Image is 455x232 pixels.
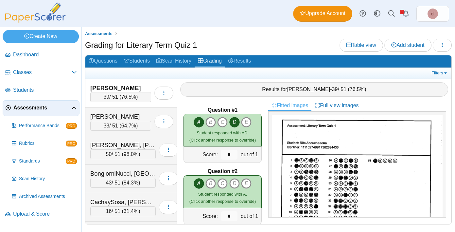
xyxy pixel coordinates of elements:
[19,123,66,129] span: Performance Bands
[90,149,156,159] div: / 51 ( )
[340,39,383,52] a: Table view
[197,130,249,135] span: Student responded with AD.
[9,118,79,134] a: Performance Bands PRO
[19,140,66,147] span: Rubrics
[350,87,364,92] span: 76.5%
[9,189,79,204] a: Archived Assessments
[85,40,197,51] h1: Grading for Literary Term Quiz 1
[184,146,219,163] div: Score:
[103,123,109,128] span: 33
[399,7,413,21] a: Alerts
[311,100,362,111] a: Full view images
[90,169,156,178] div: BongiorniNucci, [GEOGRAPHIC_DATA]
[121,55,153,68] a: Students
[241,117,252,127] i: E
[9,136,79,151] a: Rubrics PRO
[90,198,156,206] div: CachaySosa, [PERSON_NAME]
[124,180,138,185] span: 84.3%
[428,9,438,19] span: chrystal fanelli
[189,130,256,143] small: (Click another response to override)
[198,192,247,197] span: Student responded with A.
[431,11,435,16] span: chrystal fanelli
[124,208,138,214] span: 31.4%
[239,208,261,224] div: out of 1
[13,51,77,58] span: Dashboard
[293,6,352,22] a: Upgrade Account
[3,206,79,222] a: Upload & Score
[346,42,376,48] span: Table view
[90,92,151,102] div: / 51 ( )
[153,55,195,68] a: Scan History
[205,117,216,127] i: B
[184,208,219,224] div: Score:
[225,55,254,68] a: Results
[3,83,79,98] a: Students
[90,206,156,216] div: / 51 ( )
[195,55,225,68] a: Grading
[9,153,79,169] a: Standards PRO
[217,178,228,189] i: C
[208,106,238,114] b: Question #1
[121,94,136,100] span: 76.5%
[430,70,450,76] a: Filters
[208,168,238,175] b: Question #2
[66,158,77,164] span: PRO
[3,3,68,23] img: PaperScorer
[124,151,138,157] span: 98.0%
[66,123,77,129] span: PRO
[13,104,71,111] span: Assessments
[90,121,151,131] div: / 51 ( )
[241,178,252,189] i: E
[90,112,151,121] div: [PERSON_NAME]
[3,47,79,63] a: Dashboard
[391,42,424,48] span: Add student
[13,69,72,76] span: Classes
[90,84,151,92] div: [PERSON_NAME]
[239,146,261,163] div: out of 1
[300,10,345,17] span: Upgrade Account
[85,31,113,36] span: Assessments
[416,6,449,22] a: chrystal fanelli
[189,192,256,204] small: (Click another response to override)
[85,55,121,68] a: Questions
[13,210,77,218] span: Upload & Score
[287,87,330,92] span: [PERSON_NAME]
[90,178,156,188] div: / 51 ( )
[90,141,156,149] div: [PERSON_NAME], [PERSON_NAME]
[180,82,448,97] div: Results for - / 51 ( )
[205,178,216,189] i: B
[3,30,79,43] a: Create New
[66,141,77,146] span: PRO
[3,18,68,24] a: PaperScorer
[384,39,431,52] a: Add student
[229,117,240,127] i: D
[3,100,79,116] a: Assessments
[106,151,112,157] span: 50
[194,178,204,189] i: A
[194,117,204,127] i: A
[3,65,79,81] a: Classes
[332,87,338,92] span: 39
[9,171,79,187] a: Scan History
[268,100,311,111] a: Fitted images
[121,123,136,128] span: 64.7%
[19,176,77,182] span: Scan History
[217,117,228,127] i: C
[103,94,109,100] span: 39
[19,193,77,200] span: Archived Assessments
[106,208,112,214] span: 16
[106,180,112,185] span: 43
[83,30,114,38] a: Assessments
[19,158,66,164] span: Standards
[13,87,77,94] span: Students
[229,178,240,189] i: D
